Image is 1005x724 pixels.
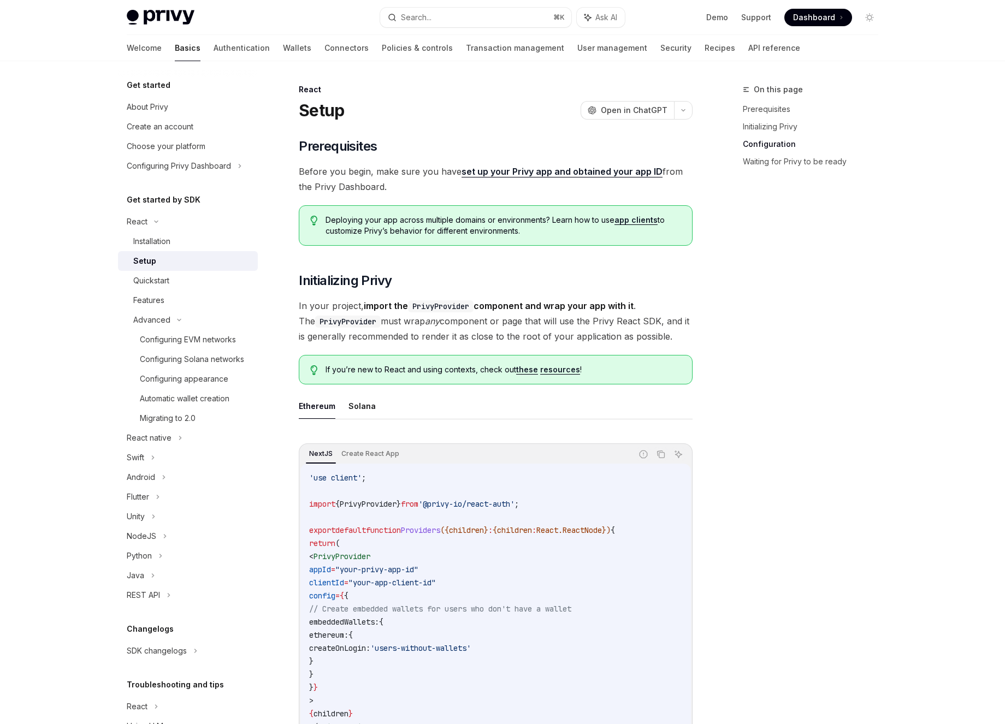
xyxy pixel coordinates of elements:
button: Open in ChatGPT [581,101,674,120]
span: React [536,525,558,535]
div: Configuring Solana networks [140,353,244,366]
a: these [516,365,538,375]
span: = [344,578,348,587]
a: Basics [175,35,200,61]
img: light logo [127,10,194,25]
span: } [309,669,314,679]
a: resources [540,365,580,375]
a: Configuration [743,135,887,153]
span: ⌘ K [553,13,565,22]
span: { [344,591,348,601]
div: Create an account [127,120,193,133]
span: . [558,525,563,535]
h5: Changelogs [127,622,174,636]
span: Providers [401,525,440,535]
div: About Privy [127,100,168,114]
a: Transaction management [466,35,564,61]
div: Configuring appearance [140,372,228,385]
span: } [397,499,401,509]
h5: Get started by SDK [127,193,200,206]
div: Swift [127,451,144,464]
a: Welcome [127,35,162,61]
div: Configuring Privy Dashboard [127,159,231,173]
span: { [348,630,353,640]
span: Prerequisites [299,138,377,155]
div: Quickstart [133,274,169,287]
span: } [348,709,353,719]
a: Dashboard [784,9,852,26]
a: Migrating to 2.0 [118,408,258,428]
span: embeddedWallets: [309,617,379,627]
div: Automatic wallet creation [140,392,229,405]
span: } [309,656,314,666]
span: config [309,591,335,601]
a: Demo [706,12,728,23]
span: } [314,683,318,692]
div: Unity [127,510,145,523]
h5: Get started [127,79,170,92]
div: Android [127,471,155,484]
span: { [379,617,383,627]
button: Solana [348,393,376,419]
span: appId [309,565,331,574]
span: default [335,525,366,535]
span: "your-app-client-id" [348,578,436,587]
button: Copy the contents from the code block [654,447,668,461]
a: Support [741,12,771,23]
button: Search...⌘K [380,8,571,27]
code: PrivyProvider [315,316,381,328]
span: 'use client' [309,473,362,483]
a: Recipes [705,35,735,61]
span: Initializing Privy [299,272,392,289]
div: Create React App [338,447,403,460]
div: NextJS [306,447,336,460]
div: Advanced [133,313,170,327]
span: = [335,591,340,601]
span: Open in ChatGPT [601,105,667,116]
a: Configuring Solana networks [118,349,258,369]
span: ({ [440,525,449,535]
span: clientId [309,578,344,587]
div: React native [127,431,172,444]
div: SDK changelogs [127,644,187,657]
span: ReactNode [563,525,602,535]
a: Security [660,35,691,61]
a: set up your Privy app and obtained your app ID [462,166,663,177]
a: Installation [118,232,258,251]
span: children [314,709,348,719]
a: Connectors [324,35,369,61]
span: { [611,525,615,535]
span: On this page [754,83,803,96]
a: app clients [614,215,658,225]
div: Search... [401,11,431,24]
span: Deploying your app across multiple domains or environments? Learn how to use to customize Privy’s... [326,215,681,236]
button: Report incorrect code [636,447,651,461]
a: Authentication [214,35,270,61]
a: Prerequisites [743,100,887,118]
span: '@privy-io/react-auth' [418,499,515,509]
div: Setup [133,254,156,268]
a: Create an account [118,117,258,137]
div: Installation [133,235,170,248]
span: children [497,525,532,535]
svg: Tip [310,365,318,375]
button: Ask AI [577,8,625,27]
div: REST API [127,589,160,602]
code: PrivyProvider [408,300,474,312]
div: Configuring EVM networks [140,333,236,346]
a: Features [118,290,258,310]
a: Initializing Privy [743,118,887,135]
div: NodeJS [127,530,156,543]
div: Java [127,569,144,582]
div: React [299,84,693,95]
span: "your-privy-app-id" [335,565,418,574]
div: Choose your platform [127,140,205,153]
a: API reference [748,35,800,61]
span: }) [602,525,611,535]
span: function [366,525,401,535]
span: : [532,525,536,535]
a: Waiting for Privy to be ready [743,153,887,170]
div: Python [127,549,152,562]
a: Automatic wallet creation [118,389,258,408]
h1: Setup [299,100,344,120]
